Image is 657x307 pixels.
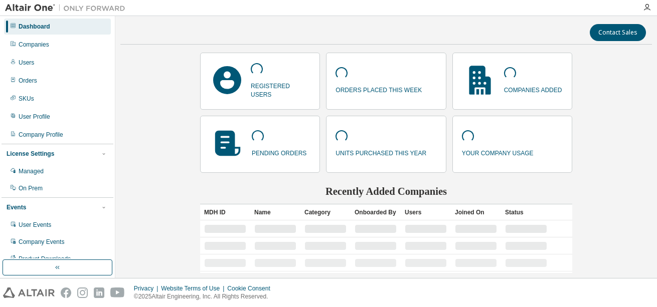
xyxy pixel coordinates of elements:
img: Altair One [5,3,130,13]
img: youtube.svg [110,287,125,298]
p: companies added [504,83,562,95]
div: Status [505,204,547,220]
div: Onboarded By [355,204,397,220]
div: Users [405,204,447,220]
div: MDH ID [204,204,246,220]
div: Product Downloads [19,255,71,263]
p: pending orders [252,146,306,158]
div: Managed [19,167,44,175]
p: registered users [251,79,310,99]
div: Users [19,59,34,67]
div: Privacy [134,284,161,292]
p: units purchased this year [336,146,426,158]
div: Company Profile [19,131,63,139]
div: SKUs [19,95,34,103]
p: orders placed this week [336,83,422,95]
div: Name [254,204,296,220]
div: On Prem [19,184,43,192]
div: Dashboard [19,23,50,31]
div: Joined On [455,204,497,220]
div: Website Terms of Use [161,284,227,292]
div: Cookie Consent [227,284,276,292]
div: Category [304,204,347,220]
img: altair_logo.svg [3,287,55,298]
img: instagram.svg [77,287,88,298]
button: Contact Sales [590,24,646,41]
div: Companies [19,41,49,49]
div: License Settings [7,150,54,158]
div: User Events [19,221,51,229]
div: Company Events [19,238,64,246]
div: User Profile [19,113,50,121]
img: facebook.svg [61,287,71,298]
p: © 2025 Altair Engineering, Inc. All Rights Reserved. [134,292,276,301]
div: Events [7,203,26,211]
h2: Recently Added Companies [200,185,572,198]
p: your company usage [462,146,534,158]
img: linkedin.svg [94,287,104,298]
div: Orders [19,77,37,85]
